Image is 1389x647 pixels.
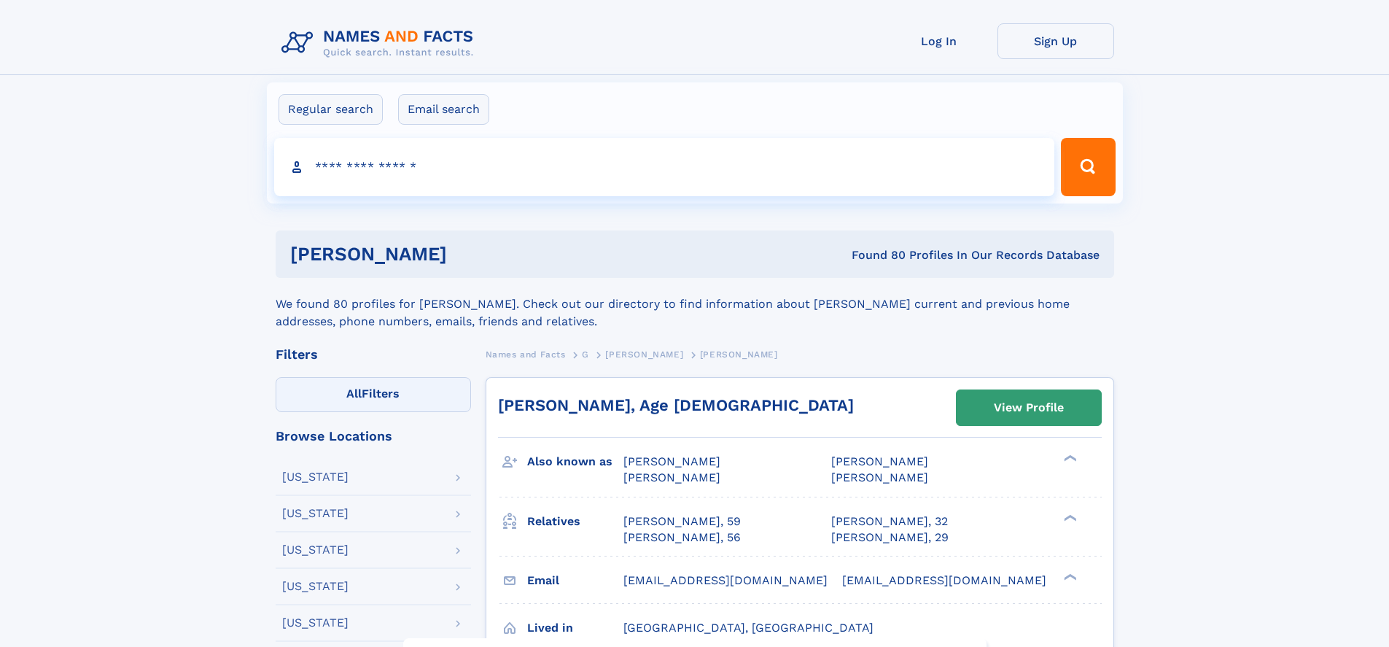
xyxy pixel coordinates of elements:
[276,348,471,361] div: Filters
[346,387,362,400] span: All
[997,23,1114,59] a: Sign Up
[623,530,741,546] a: [PERSON_NAME], 56
[282,581,349,592] div: [US_STATE]
[1060,513,1078,522] div: ❯
[1060,572,1078,581] div: ❯
[282,471,349,483] div: [US_STATE]
[527,449,623,474] h3: Also known as
[831,530,949,546] a: [PERSON_NAME], 29
[527,509,623,534] h3: Relatives
[700,349,778,360] span: [PERSON_NAME]
[274,138,1055,196] input: search input
[527,616,623,640] h3: Lived in
[276,23,486,63] img: Logo Names and Facts
[486,345,566,363] a: Names and Facts
[398,94,489,125] label: Email search
[290,245,650,263] h1: [PERSON_NAME]
[831,514,948,530] a: [PERSON_NAME], 32
[623,454,720,468] span: [PERSON_NAME]
[623,514,741,530] a: [PERSON_NAME], 59
[831,454,928,468] span: [PERSON_NAME]
[623,573,828,587] span: [EMAIL_ADDRESS][DOMAIN_NAME]
[957,390,1101,425] a: View Profile
[282,544,349,556] div: [US_STATE]
[282,508,349,519] div: [US_STATE]
[881,23,997,59] a: Log In
[276,430,471,443] div: Browse Locations
[649,247,1100,263] div: Found 80 Profiles In Our Records Database
[276,278,1114,330] div: We found 80 profiles for [PERSON_NAME]. Check out our directory to find information about [PERSON...
[623,621,874,635] span: [GEOGRAPHIC_DATA], [GEOGRAPHIC_DATA]
[527,568,623,593] h3: Email
[1060,454,1078,463] div: ❯
[582,349,589,360] span: G
[623,470,720,484] span: [PERSON_NAME]
[994,391,1064,425] div: View Profile
[276,377,471,412] label: Filters
[605,349,683,360] span: [PERSON_NAME]
[282,617,349,629] div: [US_STATE]
[1061,138,1115,196] button: Search Button
[842,573,1046,587] span: [EMAIL_ADDRESS][DOMAIN_NAME]
[605,345,683,363] a: [PERSON_NAME]
[498,396,854,414] a: [PERSON_NAME], Age [DEMOGRAPHIC_DATA]
[831,470,928,484] span: [PERSON_NAME]
[279,94,383,125] label: Regular search
[582,345,589,363] a: G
